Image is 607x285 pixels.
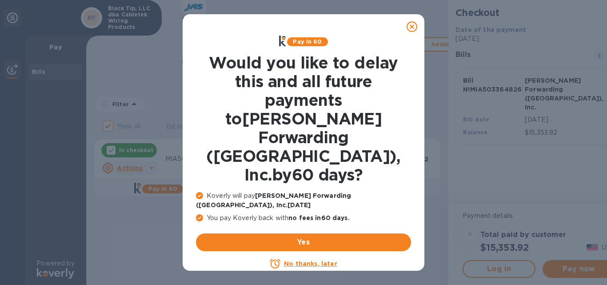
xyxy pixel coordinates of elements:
[293,38,322,45] b: Pay in 60
[196,213,411,223] p: You pay Koverly back with
[284,260,337,267] u: No thanks, later
[196,233,411,251] button: Yes
[196,192,351,209] b: [PERSON_NAME] Forwarding ([GEOGRAPHIC_DATA]), Inc. [DATE]
[196,191,411,210] p: Koverly will pay
[196,53,411,184] h1: Would you like to delay this and all future payments to [PERSON_NAME] Forwarding ([GEOGRAPHIC_DAT...
[203,237,404,248] span: Yes
[288,214,349,221] b: no fees in 60 days .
